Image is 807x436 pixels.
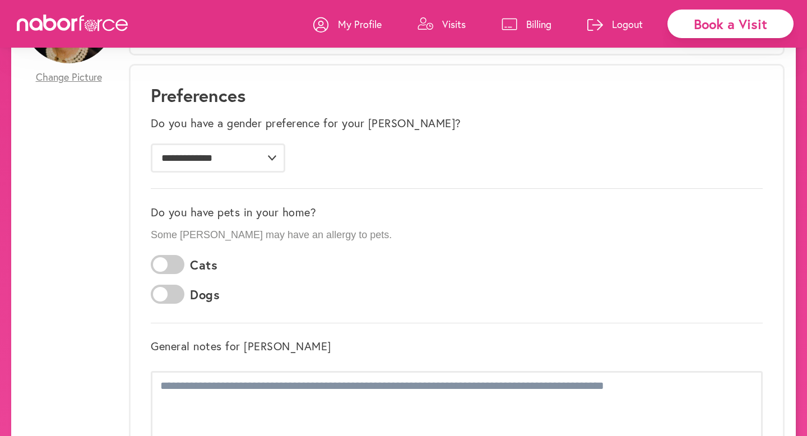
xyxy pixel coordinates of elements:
[612,17,643,31] p: Logout
[36,71,102,84] span: Change Picture
[190,258,217,272] label: Cats
[151,340,331,353] label: General notes for [PERSON_NAME]
[151,85,763,106] h1: Preferences
[502,7,551,41] a: Billing
[151,117,461,130] label: Do you have a gender preference for your [PERSON_NAME]?
[587,7,643,41] a: Logout
[190,287,220,302] label: Dogs
[338,17,382,31] p: My Profile
[313,7,382,41] a: My Profile
[151,229,763,242] p: Some [PERSON_NAME] may have an allergy to pets.
[526,17,551,31] p: Billing
[667,10,794,38] div: Book a Visit
[151,206,316,219] label: Do you have pets in your home?
[418,7,466,41] a: Visits
[442,17,466,31] p: Visits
